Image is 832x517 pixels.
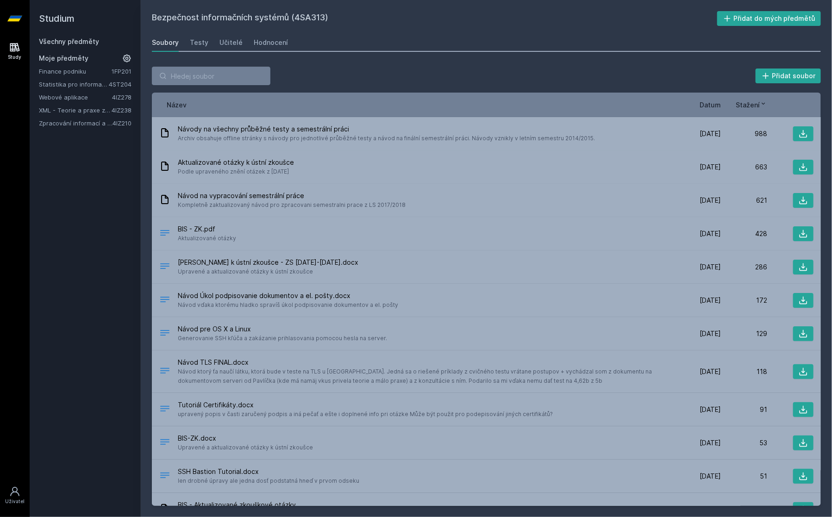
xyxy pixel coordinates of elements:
[721,196,767,205] div: 621
[700,472,721,481] span: [DATE]
[8,54,22,61] div: Study
[178,134,595,143] span: Archiv obsahuje offline stránky s návody pro jednotlivé průběžné testy a návod na finální semestr...
[700,296,721,305] span: [DATE]
[178,125,595,134] span: Návody na všechny průběžné testy a semestrální práci
[159,365,170,379] div: DOCX
[159,327,170,341] div: .DOCX
[112,93,131,101] a: 4IZ278
[178,234,236,243] span: Aktualizované otázky
[721,505,767,514] div: 41
[39,118,113,128] a: Zpracování informací a znalostí
[178,158,294,167] span: Aktualizované otázky k ústní zkoušce
[113,119,131,127] a: 4IZ210
[152,33,179,52] a: Soubory
[700,100,721,110] button: Datum
[178,367,671,386] span: Návod ktorý ťa naučí látku, ktorá bude v teste na TLS u [GEOGRAPHIC_DATA]. Jedná sa o riešené prí...
[39,93,112,102] a: Webové aplikace
[39,80,109,89] a: Statistika pro informatiky
[178,443,313,452] span: Upravené a aktualizované otázky k ústní zkoušce
[700,505,721,514] span: [DATE]
[39,106,112,115] a: XML - Teorie a praxe značkovacích jazyků
[190,38,208,47] div: Testy
[721,229,767,238] div: 428
[178,358,671,367] span: Návod TLS FINAL.docx
[721,329,767,338] div: 129
[721,405,767,414] div: 91
[721,367,767,376] div: 118
[178,224,236,234] span: BIS - ZK.pdf
[700,229,721,238] span: [DATE]
[152,38,179,47] div: Soubory
[756,69,821,83] button: Přidat soubor
[2,481,28,510] a: Uživatel
[159,294,170,307] div: DOCX
[178,291,398,300] span: Návod Úkol podpisovanie dokumentov a el. pošty.docx
[167,100,187,110] button: Název
[152,67,270,85] input: Hledej soubor
[700,129,721,138] span: [DATE]
[721,262,767,272] div: 286
[178,324,387,334] span: Návod pre OS X a Linux
[159,436,170,450] div: DOCX
[39,37,99,45] a: Všechny předměty
[159,227,170,241] div: PDF
[700,196,721,205] span: [DATE]
[721,162,767,172] div: 663
[178,476,359,486] span: len drobné úpravy ale jedna dosť podstatná hneď v prvom odseku
[152,11,717,26] h2: Bezpečnost informačních systémů (4SA313)
[178,500,361,510] span: BIS - Aktualizované zkouškové otázky
[219,33,243,52] a: Učitelé
[721,129,767,138] div: 988
[190,33,208,52] a: Testy
[5,498,25,505] div: Uživatel
[178,200,406,210] span: Kompletně zaktualizovaný návod pro zpracovani semestralni prace z LS 2017/2018
[178,434,313,443] span: BIS-ZK.docx
[700,367,721,376] span: [DATE]
[178,167,294,176] span: Podle upraveného znění otázek z [DATE]
[109,81,131,88] a: 4ST204
[159,403,170,417] div: DOCX
[178,410,553,419] span: upravený popis v časti zaručený podpis a iná pečať a ešte i doplnené info pri otázke Může být pou...
[721,296,767,305] div: 172
[39,67,112,76] a: Finance podniku
[721,472,767,481] div: 51
[700,262,721,272] span: [DATE]
[2,37,28,65] a: Study
[178,400,553,410] span: Tutoriál Certifikáty.docx
[178,191,406,200] span: Návod na vypracování semestrální práce
[112,68,131,75] a: 1FP201
[159,261,170,274] div: DOCX
[700,162,721,172] span: [DATE]
[700,405,721,414] span: [DATE]
[178,267,358,276] span: Upravené a aktualizované otázky k ústní zkoušce
[736,100,767,110] button: Stažení
[736,100,760,110] span: Stažení
[178,258,358,267] span: [PERSON_NAME] k ústní zkoušce - ZS [DATE]-[DATE].docx
[700,329,721,338] span: [DATE]
[254,33,288,52] a: Hodnocení
[721,438,767,448] div: 53
[717,11,821,26] button: Přidat do mých předmětů
[159,470,170,483] div: DOCX
[112,106,131,114] a: 4IZ238
[39,54,88,63] span: Moje předměty
[700,438,721,448] span: [DATE]
[219,38,243,47] div: Učitelé
[178,334,387,343] span: Generovanie SSH kľúča a zakázanie prihlasovania pomocou hesla na server.
[254,38,288,47] div: Hodnocení
[178,467,359,476] span: SSH Bastion Tutorial.docx
[178,300,398,310] span: Návod vďaka ktorému hladko spravíš úkol podpisovanie dokumentov a el. pošty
